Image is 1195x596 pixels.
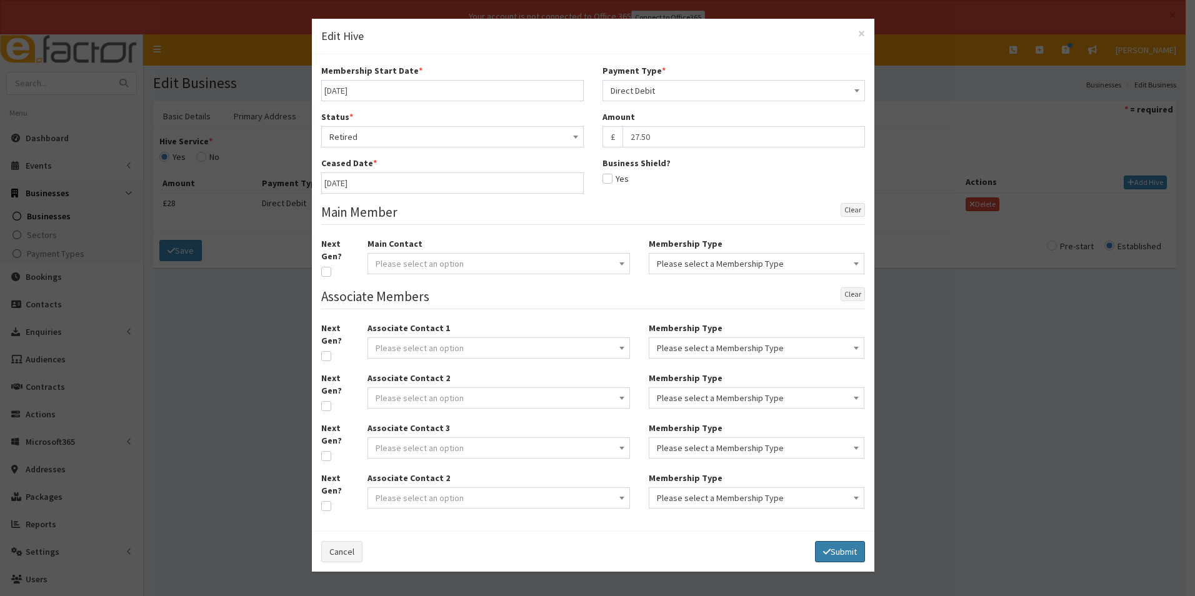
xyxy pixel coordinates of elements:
[649,487,864,509] span: Please select a Membership Type
[657,389,856,407] span: Please select a Membership Type
[611,82,857,99] span: Direct Debit
[649,422,722,434] label: Membership Type
[367,372,450,384] label: Associate Contact 2
[321,64,422,77] label: Membership Start Date
[321,28,865,44] h4: Edit Hive
[376,392,464,404] span: Please select an option
[376,258,464,269] span: Please select an option
[321,322,349,347] label: Next Gen?
[649,237,722,250] label: Membership Type
[657,255,856,272] span: Please select a Membership Type
[649,372,722,384] label: Membership Type
[321,203,865,225] legend: Main Member
[321,157,377,169] label: Ceased Date
[657,489,856,507] span: Please select a Membership Type
[858,25,865,42] span: ×
[602,126,622,147] span: £
[602,64,666,77] label: Payment Type
[367,422,450,434] label: Associate Contact 3
[602,174,629,183] label: Yes
[657,339,856,357] span: Please select a Membership Type
[376,492,464,504] span: Please select an option
[649,387,864,409] span: Please select a Membership Type
[841,203,865,217] button: Clear
[321,422,349,447] label: Next Gen?
[815,541,865,562] button: Submit
[321,126,584,147] span: Retired
[321,472,349,497] label: Next Gen?
[657,439,856,457] span: Please select a Membership Type
[858,27,865,40] button: Close
[321,111,353,123] label: Status
[376,342,464,354] span: Please select an option
[649,337,864,359] span: Please select a Membership Type
[321,372,349,397] label: Next Gen?
[367,472,450,484] label: Associate Contact 2
[649,437,864,459] span: Please select a Membership Type
[649,472,722,484] label: Membership Type
[602,80,865,101] span: Direct Debit
[602,111,635,123] label: Amount
[321,287,865,309] legend: Associate Members
[367,237,422,250] label: Main Contact
[329,128,576,146] span: Retired
[649,322,722,334] label: Membership Type
[841,287,865,301] button: Clear
[367,322,450,334] label: Associate Contact 1
[321,237,349,262] label: Next Gen?
[649,253,864,274] span: Please select a Membership Type
[321,541,362,562] button: Cancel
[602,157,671,169] label: Business Shield?
[376,442,464,454] span: Please select an option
